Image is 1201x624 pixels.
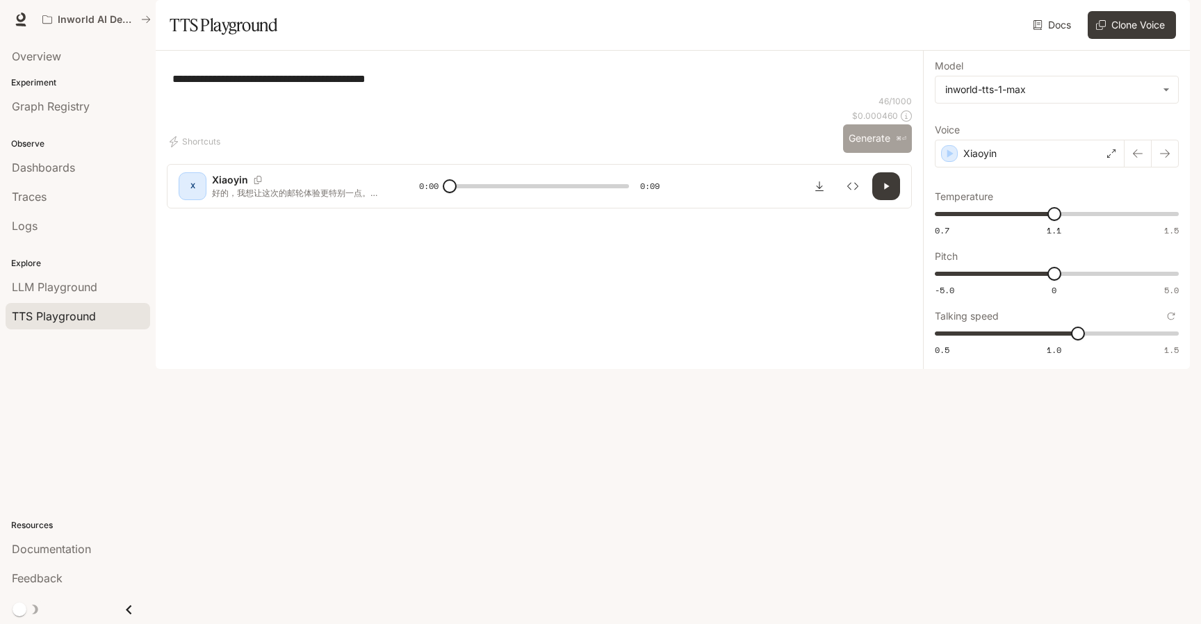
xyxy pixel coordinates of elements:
span: 0.5 [935,344,949,356]
span: 0.7 [935,224,949,236]
p: Xiaoyin [963,147,997,161]
div: inworld-tts-1-max [936,76,1178,103]
p: 46 / 1000 [879,95,912,107]
p: Model [935,61,963,71]
p: Voice [935,125,960,135]
p: Talking speed [935,311,999,321]
div: X [181,175,204,197]
span: -5.0 [935,284,954,296]
span: 5.0 [1164,284,1179,296]
span: 1.5 [1164,344,1179,356]
button: Reset to default [1163,309,1179,324]
span: 0:09 [640,179,660,193]
span: 0:00 [419,179,439,193]
p: Inworld AI Demos [58,14,136,26]
p: 好的，我想让这次的邮轮体验更特别一点。麻烦帮我订一瓶[PERSON_NAME]香槟，等我入住的时候送到房间来。 [212,187,386,199]
p: Xiaoyin [212,173,248,187]
p: $ 0.000460 [852,110,898,122]
div: inworld-tts-1-max [945,83,1156,97]
p: Temperature [935,192,993,202]
p: ⌘⏎ [896,135,906,143]
span: 1.0 [1047,344,1061,356]
button: Download audio [806,172,833,200]
span: 0 [1052,284,1056,296]
button: Generate⌘⏎ [843,124,912,153]
a: Docs [1030,11,1077,39]
button: Shortcuts [167,131,226,153]
p: Pitch [935,252,958,261]
button: All workspaces [36,6,157,33]
span: 1.1 [1047,224,1061,236]
h1: TTS Playground [170,11,277,39]
button: Clone Voice [1088,11,1176,39]
span: 1.5 [1164,224,1179,236]
button: Inspect [839,172,867,200]
button: Copy Voice ID [248,176,268,184]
